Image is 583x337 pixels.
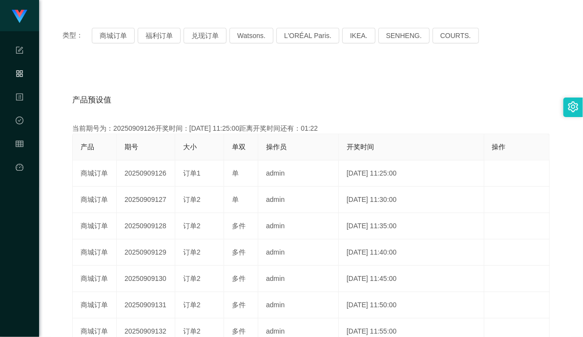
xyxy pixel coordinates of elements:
td: [DATE] 11:45:00 [339,266,484,292]
span: 期号 [125,143,138,151]
span: 类型： [62,28,92,43]
td: [DATE] 11:25:00 [339,160,484,187]
td: 20250909130 [117,266,175,292]
span: 产品预设值 [72,94,111,106]
span: 操作 [492,143,506,151]
span: 订单2 [183,327,201,335]
span: 订单1 [183,169,201,177]
span: 系统配置 [16,47,23,134]
td: 商城订单 [73,160,117,187]
a: 图标: dashboard平台首页 [16,158,23,257]
button: 兑现订单 [184,28,227,43]
span: 内容中心 [16,94,23,180]
button: L'ORÉAL Paris. [276,28,339,43]
button: COURTS. [433,28,479,43]
span: 单 [232,169,239,177]
div: 当前期号为：20250909126开奖时间：[DATE] 11:25:00距离开奖时间还有：01:22 [72,123,550,134]
td: [DATE] 11:50:00 [339,292,484,318]
td: admin [258,187,339,213]
span: 订单2 [183,301,201,309]
span: 订单2 [183,222,201,230]
td: [DATE] 11:40:00 [339,239,484,266]
img: logo.9652507e.png [12,10,27,23]
td: [DATE] 11:30:00 [339,187,484,213]
td: 20250909128 [117,213,175,239]
span: 开奖时间 [347,143,374,151]
span: 订单2 [183,275,201,282]
td: 商城订单 [73,187,117,213]
span: 产品 [81,143,94,151]
td: 20250909129 [117,239,175,266]
span: 订单2 [183,248,201,256]
button: 福利订单 [138,28,181,43]
td: 20250909126 [117,160,175,187]
td: admin [258,160,339,187]
span: 数据中心 [16,117,23,204]
i: 图标: table [16,136,23,155]
td: 20250909127 [117,187,175,213]
td: admin [258,292,339,318]
button: SENHENG. [378,28,430,43]
span: 多件 [232,301,246,309]
td: admin [258,213,339,239]
i: 图标: check-circle-o [16,112,23,132]
span: 多件 [232,327,246,335]
i: 图标: form [16,42,23,61]
span: 订单2 [183,196,201,203]
button: 商城订单 [92,28,135,43]
i: 图标: appstore-o [16,65,23,85]
span: 产品管理 [16,70,23,157]
td: [DATE] 11:35:00 [339,213,484,239]
td: 商城订单 [73,292,117,318]
td: 商城订单 [73,239,117,266]
i: 图标: setting [568,101,579,112]
span: 多件 [232,222,246,230]
td: 商城订单 [73,266,117,292]
button: IKEA. [342,28,375,43]
td: 20250909131 [117,292,175,318]
span: 多件 [232,275,246,282]
td: admin [258,239,339,266]
span: 多件 [232,248,246,256]
span: 大小 [183,143,197,151]
button: Watsons. [229,28,273,43]
i: 图标: profile [16,89,23,108]
span: 单 [232,196,239,203]
td: admin [258,266,339,292]
span: 操作员 [266,143,287,151]
span: 单双 [232,143,246,151]
span: 会员管理 [16,140,23,227]
td: 商城订单 [73,213,117,239]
